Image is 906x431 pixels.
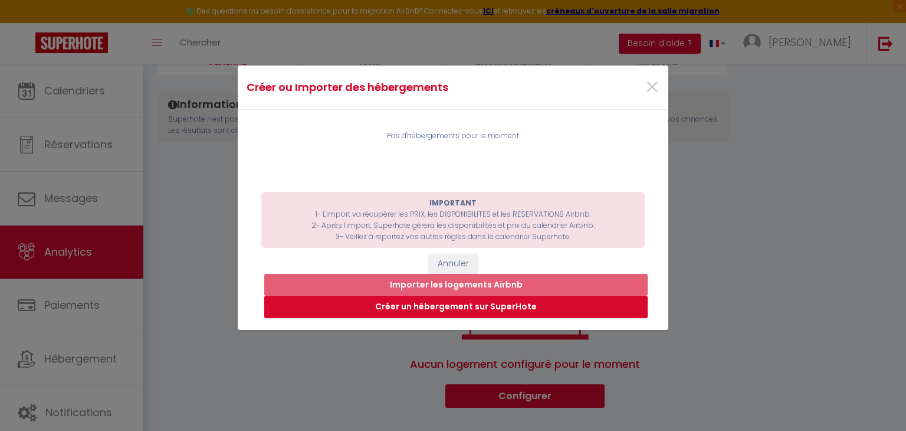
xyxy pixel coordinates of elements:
button: Close [645,75,659,100]
button: Importer les logements Airbnb [264,274,648,296]
button: Ouvrir le widget de chat LiveChat [9,5,45,40]
b: IMPORTANT [429,198,477,208]
div: Pas d'hébergements pour le moment [261,130,645,142]
p: 1- L'import va récupérer les PRIX, les DISPONIBILITES et les RESERVATIONS Airbnb. 2- Après l'impo... [267,198,639,242]
span: × [645,70,659,105]
button: Créer un hébergement sur SuperHote [264,296,648,318]
h4: Créer ou Importer des hébergements [247,79,517,96]
button: Annuler [429,254,478,274]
